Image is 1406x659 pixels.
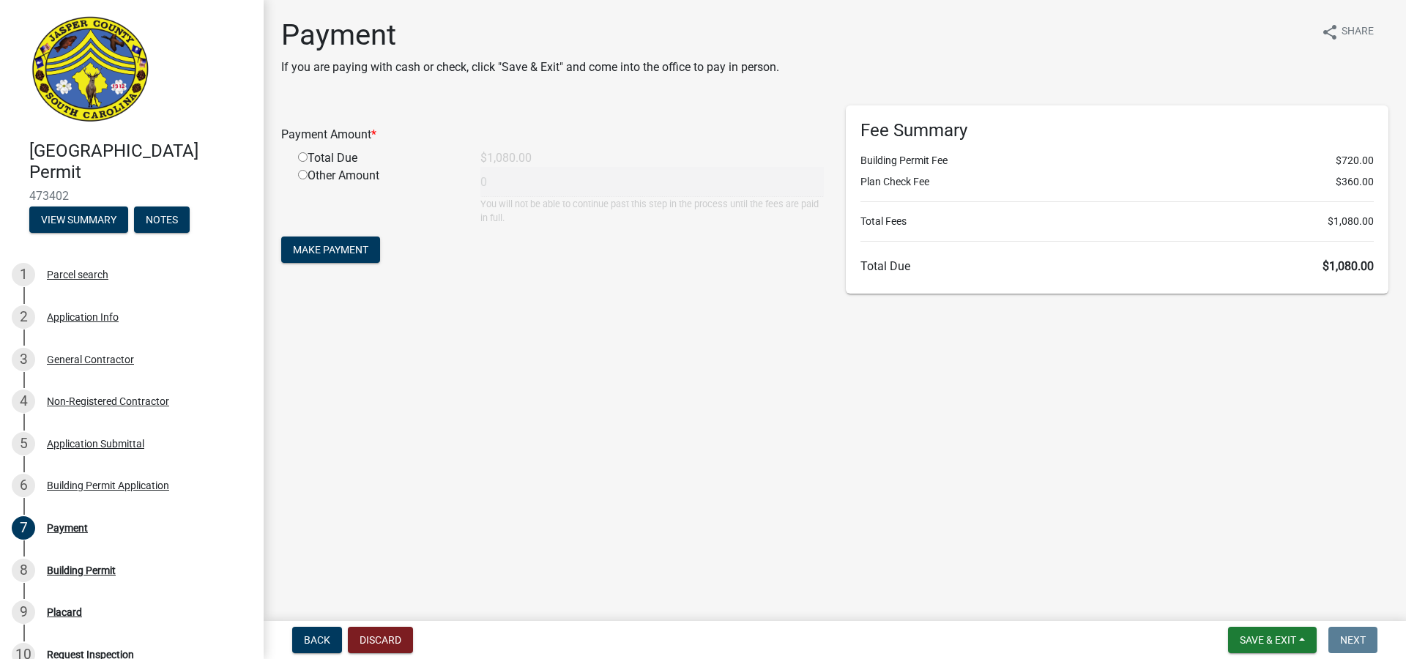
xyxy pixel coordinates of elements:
[1321,23,1339,41] i: share
[281,59,779,76] p: If you are paying with cash or check, click "Save & Exit" and come into the office to pay in person.
[47,523,88,533] div: Payment
[29,189,234,203] span: 473402
[134,206,190,233] button: Notes
[29,215,128,226] wm-modal-confirm: Summary
[12,600,35,624] div: 9
[12,474,35,497] div: 6
[12,559,35,582] div: 8
[860,120,1374,141] h6: Fee Summary
[287,149,469,167] div: Total Due
[292,627,342,653] button: Back
[47,354,134,365] div: General Contractor
[287,167,469,225] div: Other Amount
[1342,23,1374,41] span: Share
[1336,174,1374,190] span: $360.00
[12,516,35,540] div: 7
[47,565,116,576] div: Building Permit
[12,348,35,371] div: 3
[860,259,1374,273] h6: Total Due
[1336,153,1374,168] span: $720.00
[12,390,35,413] div: 4
[293,244,368,256] span: Make Payment
[29,141,252,183] h4: [GEOGRAPHIC_DATA] Permit
[860,214,1374,229] li: Total Fees
[47,396,169,406] div: Non-Registered Contractor
[47,269,108,280] div: Parcel search
[860,153,1374,168] li: Building Permit Fee
[860,174,1374,190] li: Plan Check Fee
[29,15,152,125] img: Jasper County, South Carolina
[12,305,35,329] div: 2
[47,439,144,449] div: Application Submittal
[1328,627,1377,653] button: Next
[1240,634,1296,646] span: Save & Exit
[281,237,380,263] button: Make Payment
[47,312,119,322] div: Application Info
[1340,634,1366,646] span: Next
[12,432,35,455] div: 5
[47,607,82,617] div: Placard
[281,18,779,53] h1: Payment
[1309,18,1385,46] button: shareShare
[1228,627,1317,653] button: Save & Exit
[270,126,835,144] div: Payment Amount
[47,480,169,491] div: Building Permit Application
[1323,259,1374,273] span: $1,080.00
[1328,214,1374,229] span: $1,080.00
[348,627,413,653] button: Discard
[12,263,35,286] div: 1
[304,634,330,646] span: Back
[29,206,128,233] button: View Summary
[134,215,190,226] wm-modal-confirm: Notes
